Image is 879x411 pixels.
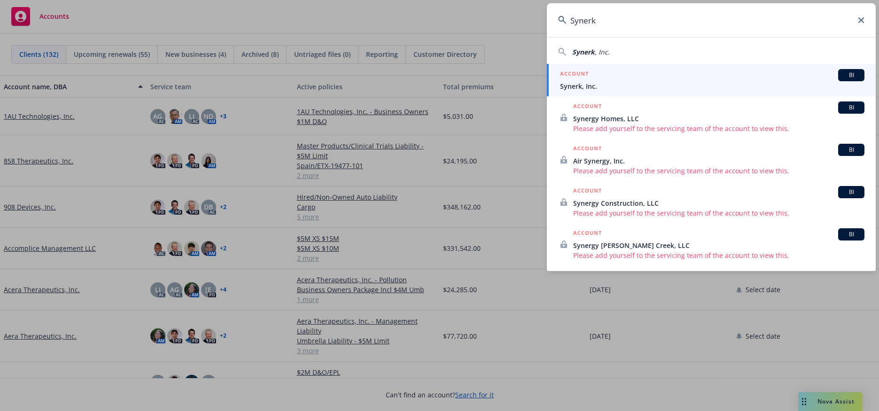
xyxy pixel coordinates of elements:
[572,47,595,56] span: Synerk
[547,223,876,265] a: ACCOUNTBISynergy [PERSON_NAME] Creek, LLCPlease add yourself to the servicing team of the account...
[842,146,861,154] span: BI
[842,188,861,196] span: BI
[547,3,876,37] input: Search...
[573,208,864,218] span: Please add yourself to the servicing team of the account to view this.
[573,228,602,240] h5: ACCOUNT
[573,114,864,124] span: Synergy Homes, LLC
[560,81,864,91] span: Synerk, Inc.
[573,124,864,133] span: Please add yourself to the servicing team of the account to view this.
[573,186,602,197] h5: ACCOUNT
[547,96,876,139] a: ACCOUNTBISynergy Homes, LLCPlease add yourself to the servicing team of the account to view this.
[573,144,602,155] h5: ACCOUNT
[547,139,876,181] a: ACCOUNTBIAir Synergy, Inc.Please add yourself to the servicing team of the account to view this.
[842,71,861,79] span: BI
[573,240,864,250] span: Synergy [PERSON_NAME] Creek, LLC
[573,250,864,260] span: Please add yourself to the servicing team of the account to view this.
[842,103,861,112] span: BI
[573,156,864,166] span: Air Synergy, Inc.
[595,47,610,56] span: , Inc.
[573,198,864,208] span: Synergy Construction, LLC
[573,166,864,176] span: Please add yourself to the servicing team of the account to view this.
[573,101,602,113] h5: ACCOUNT
[560,69,589,80] h5: ACCOUNT
[547,181,876,223] a: ACCOUNTBISynergy Construction, LLCPlease add yourself to the servicing team of the account to vie...
[547,64,876,96] a: ACCOUNTBISynerk, Inc.
[842,230,861,239] span: BI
